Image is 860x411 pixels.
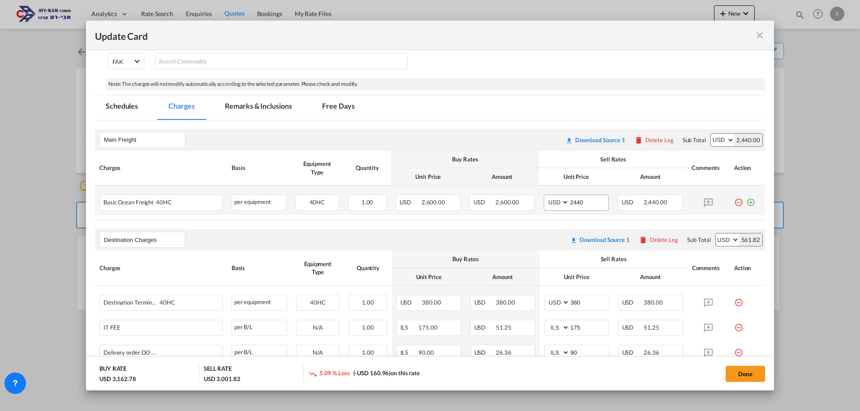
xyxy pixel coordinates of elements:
button: Done [726,366,765,382]
div: per B/L [232,320,287,336]
span: USD [400,199,420,206]
th: Amount [613,168,687,186]
md-icon: icon-minus-circle-outline red-400-fg [734,295,743,304]
div: Basic Ocean Freight [103,195,190,206]
span: 51.25 [496,324,512,331]
md-chips-wrap: Chips container with autocompletion. Enter the text area, type text to search, and then use the u... [155,53,408,69]
md-icon: icon-close fg-AAA8AD m-0 pointer [754,30,765,41]
div: Quantity [348,164,387,172]
span: 380.00 [644,299,662,306]
div: Basis [232,164,286,172]
span: 175.00 [418,324,437,331]
div: IT FEE [103,320,190,331]
label: Commodity [154,43,184,50]
div: Delete Leg [645,136,674,144]
button: Delete Leg [634,136,674,144]
input: Search Commodity [158,55,240,69]
div: USD 3,001.82 [204,375,241,383]
div: Charges [99,164,223,172]
span: ILS [400,349,417,356]
md-icon: icon-minus-circle-outline red-400-fg [734,195,743,203]
span: 40HC [310,199,325,206]
input: 90 [570,345,609,359]
md-icon: icon-plus-circle-outline green-400-fg [746,195,755,203]
div: 2,440.00 [734,134,762,146]
span: 26.36 [496,349,512,356]
th: Unit Price [392,268,466,286]
div: Download original source rate sheet [570,236,630,243]
th: Unit Price [539,168,613,186]
span: USD [474,349,495,356]
div: per equipment [232,195,286,211]
span: USD [474,299,495,306]
span: USD [474,324,495,331]
th: Action [730,151,765,186]
th: Amount [466,268,540,286]
md-tab-item: Remarks & Inclusions [214,95,302,120]
div: Buy Rates [396,255,535,263]
md-select: Select Cargo type: FAK [107,53,144,69]
div: Delivery order DO fee [103,345,190,356]
span: USD [622,349,643,356]
div: on this rate [308,369,420,378]
th: Unit Price [540,268,614,286]
div: Update Card [95,30,754,41]
span: 1.00 [362,324,374,331]
span: USD [473,199,494,206]
span: ILS [400,324,417,331]
th: Amount [614,268,688,286]
span: 380.00 [496,299,515,306]
span: USD [622,299,643,306]
div: per equipment [232,295,287,311]
div: Delete Leg [650,236,678,243]
span: 380.00 [422,299,441,306]
th: Amount [465,168,539,186]
th: Unit Price [391,168,465,186]
span: 40HC [310,299,326,306]
span: 2,600.00 [421,199,445,206]
span: 2,600.00 [495,199,519,206]
span: N/A [313,324,323,331]
span: 40HC [157,299,175,306]
div: BUY RATE [99,364,126,375]
div: per B/L [232,345,287,361]
md-icon: icon-minus-circle-outline red-400-fg [734,345,743,354]
div: 561.82 [739,233,762,246]
span: 2,440.00 [644,199,667,206]
md-dialog: Update Card Port ... [86,21,774,390]
div: USD 3,162.78 [99,375,138,383]
input: 2440 [569,195,608,208]
div: Download original source rate sheet [561,136,630,144]
md-icon: icon-minus-circle-outline red-400-fg [734,320,743,329]
input: Leg Name [104,233,185,246]
md-tab-item: Free Days [311,95,365,120]
button: Download original source rate sheet [561,132,630,148]
div: Note: The charges will not modify automatically according to the selected parameter. Please check... [106,78,765,90]
span: USD [400,299,421,306]
div: Download original source rate sheet [566,136,625,144]
div: Buy Rates [396,155,535,163]
md-pagination-wrapper: Use the left and right arrow keys to navigate between tabs [95,95,374,120]
md-icon: icon-trending-down [308,369,317,378]
div: Sub Total [683,136,706,144]
md-icon: icon-delete [634,136,643,144]
button: Download original source rate sheet [566,232,634,248]
span: 1.00 [362,299,374,306]
div: Basis [232,264,287,272]
md-icon: icon-delete [639,235,648,244]
input: 175 [570,320,609,334]
span: USD [622,199,642,206]
div: Quantity [348,264,387,272]
span: 1.00 [361,199,374,206]
div: Sell Rates [544,255,683,263]
div: Download Source 1 [575,136,625,144]
th: Comments [688,250,730,285]
div: SELL RATE [204,364,232,375]
span: 1.00 [362,349,374,356]
span: 26.36 [644,349,659,356]
md-tab-item: Charges [158,95,205,120]
span: N/A [313,349,323,356]
span: (-USD 160.96) [353,369,391,377]
span: 90.00 [418,349,434,356]
span: USD [622,324,643,331]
